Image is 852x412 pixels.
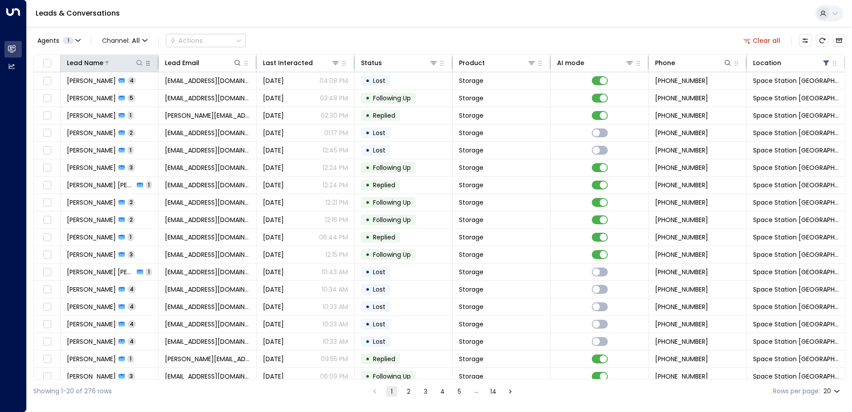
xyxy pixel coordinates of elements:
[165,111,250,120] span: lynne.craighead@btinternet.com
[454,386,465,397] button: Go to page 5
[655,337,708,346] span: +447878545451
[557,58,584,68] div: AI mode
[320,94,348,103] p: 03:48 PM
[146,181,152,189] span: 1
[67,354,116,363] span: Edijs Vabole
[373,181,395,190] span: Replied
[365,143,370,158] div: •
[365,282,370,297] div: •
[263,268,284,276] span: Yesterday
[459,285,483,294] span: Storage
[365,264,370,280] div: •
[41,110,53,121] span: Toggle select row
[165,76,250,85] span: tiawilkins@gmail.com
[373,146,385,155] span: Lost
[365,212,370,227] div: •
[41,232,53,243] span: Toggle select row
[263,181,284,190] span: Yesterday
[165,320,250,329] span: wurzel76@hotmail.com
[41,214,53,226] span: Toggle select row
[655,285,708,294] span: +447587734882
[753,285,839,294] span: Space Station Doncaster
[655,181,708,190] span: +447405920868
[165,58,242,68] div: Lead Email
[373,302,385,311] span: Lost
[403,386,414,397] button: Go to page 2
[655,302,708,311] span: +447837343342
[127,129,135,136] span: 2
[753,337,839,346] span: Space Station Doncaster
[127,146,134,154] span: 1
[557,58,634,68] div: AI mode
[67,128,116,137] span: Rik Bart
[459,250,483,259] span: Storage
[365,369,370,384] div: •
[165,250,250,259] span: qepuci@gmail.com
[41,354,53,365] span: Toggle select row
[753,128,839,137] span: Space Station Doncaster
[365,125,370,140] div: •
[322,268,348,276] p: 10:43 AM
[263,337,284,346] span: Yesterday
[655,58,732,68] div: Phone
[459,320,483,329] span: Storage
[459,128,483,137] span: Storage
[165,94,250,103] span: c4itlin.sco77@gmail.com
[365,247,370,262] div: •
[459,58,485,68] div: Product
[459,372,483,381] span: Storage
[165,58,199,68] div: Lead Email
[655,268,708,276] span: +447827077234
[323,163,348,172] p: 12:24 PM
[263,372,284,381] span: Aug 23, 2025
[459,268,483,276] span: Storage
[33,34,84,47] button: Agents1
[67,146,116,155] span: Glen Thorpe
[319,233,348,242] p: 06:44 PM
[655,146,708,155] span: +447933617961
[459,215,483,224] span: Storage
[41,162,53,173] span: Toggle select row
[41,319,53,330] span: Toggle select row
[41,75,53,87] span: Toggle select row
[361,58,438,68] div: Status
[753,58,781,68] div: Location
[323,320,348,329] p: 10:33 AM
[41,197,53,208] span: Toggle select row
[325,250,348,259] p: 12:15 PM
[41,301,53,313] span: Toggle select row
[369,386,516,397] nav: pagination navigation
[165,233,250,242] span: elizabethsuger22@mail.com
[655,163,708,172] span: +447704576574
[67,250,116,259] span: Geoffrey Montgomery
[373,337,385,346] span: Lost
[63,37,74,44] span: 1
[365,334,370,349] div: •
[165,285,250,294] span: aishwaryajp3598@gmail.com
[67,337,116,346] span: Julia Carson
[67,320,116,329] span: Mark Fear
[459,111,483,120] span: Storage
[655,250,708,259] span: +447346582666
[365,108,370,123] div: •
[165,302,250,311] span: Marley8512025@outlook.com
[165,372,250,381] span: StephenCarter95@hotmail.co.uk
[263,58,340,68] div: Last Interacted
[323,146,348,155] p: 12:45 PM
[753,76,839,85] span: Space Station Doncaster
[459,337,483,346] span: Storage
[263,302,284,311] span: Yesterday
[67,163,116,172] span: Aisha Dogonyaro
[753,215,839,224] span: Space Station Doncaster
[655,76,708,85] span: +447125454641
[165,354,250,363] span: eddie.vabole@gmail.com
[127,355,134,363] span: 1
[166,34,246,47] button: Actions
[459,146,483,155] span: Storage
[263,76,284,85] span: Yesterday
[753,320,839,329] span: Space Station Doncaster
[98,34,151,47] span: Channel:
[655,233,708,242] span: +447508874677
[98,34,151,47] button: Channel:All
[127,198,135,206] span: 2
